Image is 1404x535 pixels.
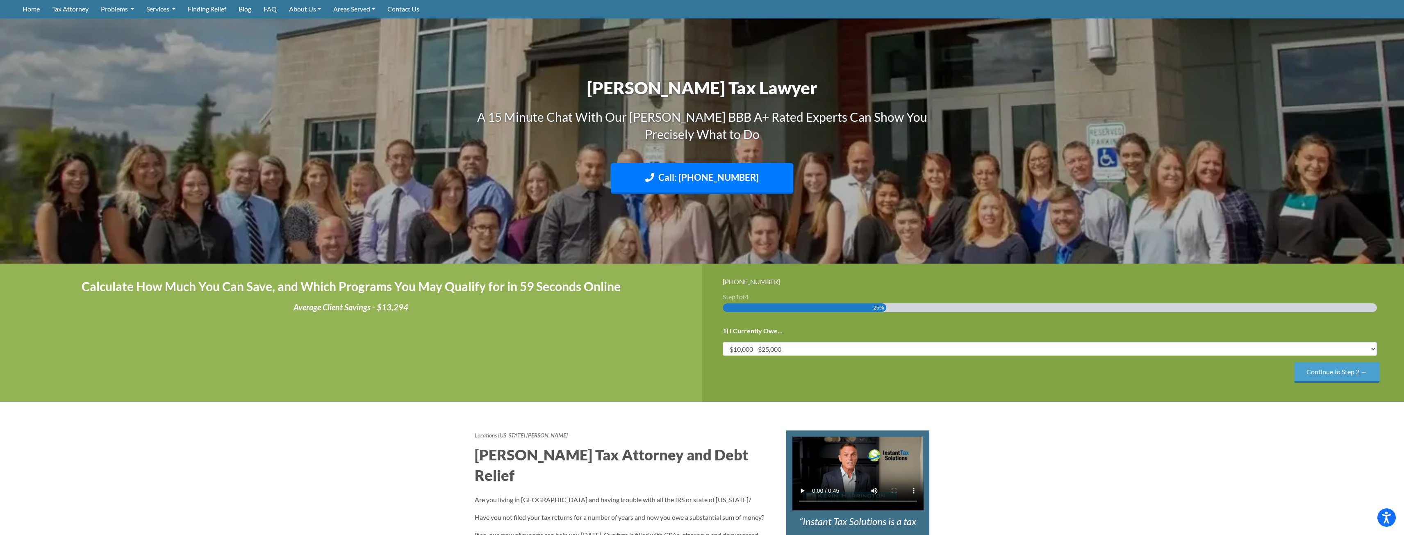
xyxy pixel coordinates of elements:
[475,494,774,505] p: Are you living in [GEOGRAPHIC_DATA] and having trouble with all the IRS or state of [US_STATE]?
[874,303,884,312] span: 25%
[498,432,525,439] a: [US_STATE]
[475,76,930,100] h1: [PERSON_NAME] Tax Lawyer
[611,163,793,194] a: Call: [PHONE_NUMBER]
[20,276,682,297] h4: Calculate How Much You Can Save, and Which Programs You May Qualify for in 59 Seconds Online
[475,432,497,439] a: Locations
[735,293,739,301] span: 1
[475,444,774,486] h2: [PERSON_NAME] Tax Attorney and Debt Relief
[723,327,783,335] label: 1) I Currently Owe...
[723,276,1384,287] div: [PHONE_NUMBER]
[526,432,568,439] strong: [PERSON_NAME]
[475,108,930,143] h3: A 15 Minute Chat With Our [PERSON_NAME] BBB A+ Rated Experts Can Show You Precisely What to Do
[294,302,408,312] i: Average Client Savings - $13,294
[1294,362,1379,383] input: Continue to Step 2 →
[475,512,774,523] p: Have you not filed your tax returns for a number of years and now you owe a substantial sum of mo...
[723,294,1384,300] h3: Step of
[745,293,749,301] span: 4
